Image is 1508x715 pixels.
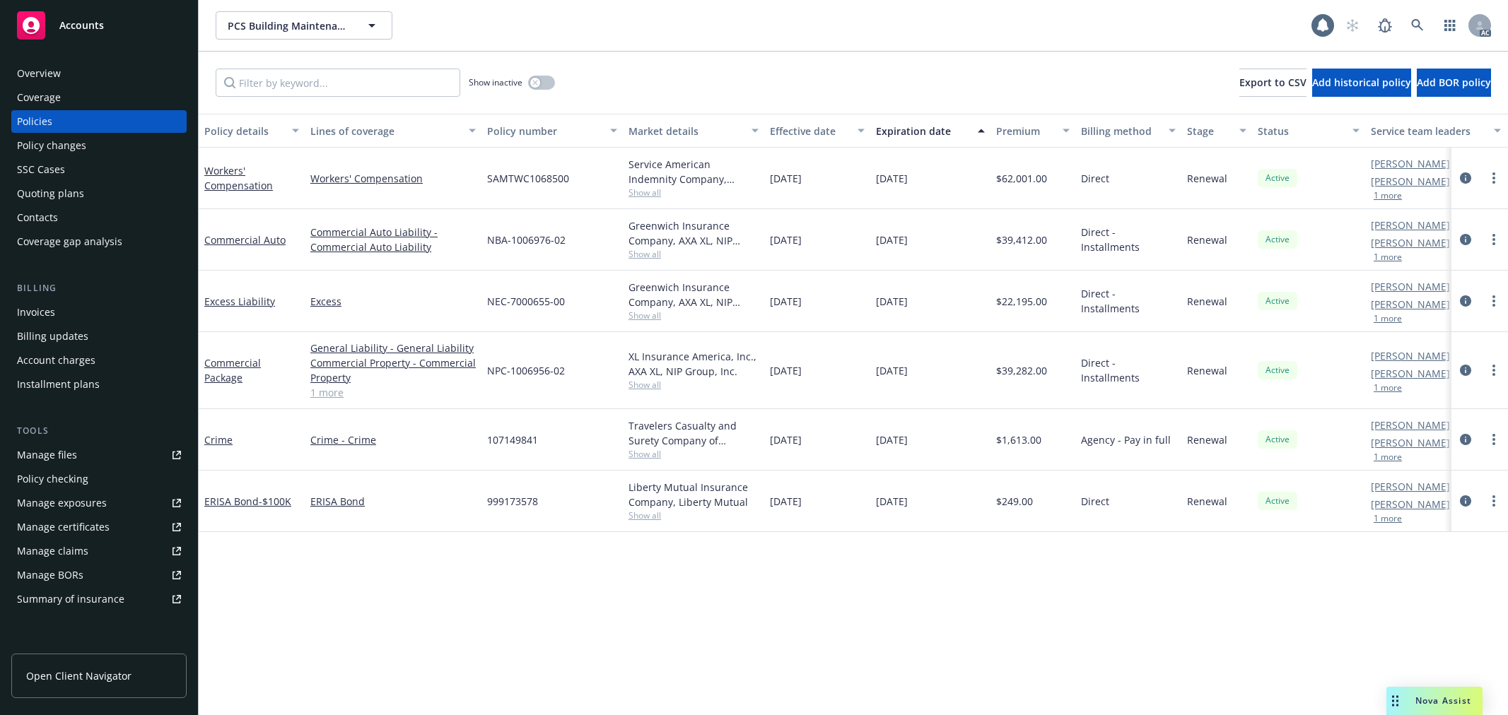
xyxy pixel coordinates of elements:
[1485,292,1502,309] a: more
[11,182,187,205] a: Quoting plans
[1263,364,1292,377] span: Active
[11,158,187,181] a: SSC Cases
[996,294,1047,309] span: $22,195.00
[17,62,61,85] div: Overview
[11,564,187,586] a: Manage BORs
[990,114,1075,148] button: Premium
[1457,292,1474,309] a: circleInformation
[17,182,84,205] div: Quoting plans
[1386,687,1483,715] button: Nova Assist
[629,248,759,260] span: Show all
[11,492,187,514] a: Manage exposures
[487,432,538,447] span: 107149841
[204,295,275,308] a: Excess Liability
[17,230,122,253] div: Coverage gap analysis
[623,114,764,148] button: Market details
[1252,114,1365,148] button: Status
[996,363,1047,378] span: $39,282.00
[1374,384,1402,392] button: 1 more
[487,232,566,247] span: NBA-1006976-02
[259,495,291,508] span: - $100K
[11,206,187,229] a: Contacts
[17,134,86,157] div: Policy changes
[216,69,460,97] input: Filter by keyword...
[1457,431,1474,448] a: circleInformation
[1371,124,1485,138] div: Service team leaders
[996,494,1033,509] span: $249.00
[1415,695,1471,707] span: Nova Assist
[310,341,476,355] a: General Liability - General Liability
[17,540,88,562] div: Manage claims
[629,448,759,460] span: Show all
[1457,362,1474,379] a: circleInformation
[310,494,476,509] a: ERISA Bond
[876,171,908,186] span: [DATE]
[1258,124,1344,138] div: Status
[17,516,110,538] div: Manage certificates
[1081,355,1176,385] span: Direct - Installments
[1386,687,1404,715] div: Drag to move
[11,134,187,157] a: Policy changes
[1338,11,1367,40] a: Start snowing
[876,232,908,247] span: [DATE]
[629,349,759,379] div: XL Insurance America, Inc., AXA XL, NIP Group, Inc.
[1187,363,1227,378] span: Renewal
[1371,279,1450,294] a: [PERSON_NAME]
[1371,11,1399,40] a: Report a Bug
[1436,11,1464,40] a: Switch app
[310,432,476,447] a: Crime - Crime
[629,418,759,448] div: Travelers Casualty and Surety Company of America, Travelers Insurance
[1263,233,1292,246] span: Active
[1081,286,1176,316] span: Direct - Installments
[876,494,908,509] span: [DATE]
[629,509,759,521] span: Show all
[310,124,460,138] div: Lines of coverage
[469,76,522,88] span: Show inactive
[770,363,802,378] span: [DATE]
[770,494,802,509] span: [DATE]
[1239,69,1307,97] button: Export to CSV
[199,114,305,148] button: Policy details
[876,124,969,138] div: Expiration date
[17,373,100,396] div: Installment plans
[1181,114,1252,148] button: Stage
[305,114,481,148] button: Lines of coverage
[1457,492,1474,509] a: circleInformation
[1081,432,1171,447] span: Agency - Pay in full
[17,444,77,466] div: Manage files
[310,355,476,385] a: Commercial Property - Commercial Property
[17,325,88,348] div: Billing updates
[770,124,849,138] div: Effective date
[770,232,802,247] span: [DATE]
[17,301,55,324] div: Invoices
[17,206,58,229] div: Contacts
[996,124,1054,138] div: Premium
[216,11,392,40] button: PCS Building Maintenance Inc
[17,349,95,372] div: Account charges
[1371,366,1450,381] a: [PERSON_NAME]
[11,110,187,133] a: Policies
[764,114,870,148] button: Effective date
[1263,172,1292,184] span: Active
[17,588,124,610] div: Summary of insurance
[11,588,187,610] a: Summary of insurance
[1371,235,1450,250] a: [PERSON_NAME]
[310,385,476,400] a: 1 more
[204,164,273,192] a: Workers' Compensation
[1403,11,1432,40] a: Search
[629,379,759,391] span: Show all
[1371,348,1450,363] a: [PERSON_NAME]
[629,187,759,199] span: Show all
[11,230,187,253] a: Coverage gap analysis
[11,325,187,348] a: Billing updates
[1417,69,1491,97] button: Add BOR policy
[1371,218,1450,232] a: [PERSON_NAME]
[17,158,65,181] div: SSC Cases
[1187,124,1231,138] div: Stage
[770,432,802,447] span: [DATE]
[1485,492,1502,509] a: more
[11,468,187,490] a: Policy checking
[487,171,569,186] span: SAMTWC1068500
[204,495,291,508] a: ERISA Bond
[1312,76,1411,89] span: Add historical policy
